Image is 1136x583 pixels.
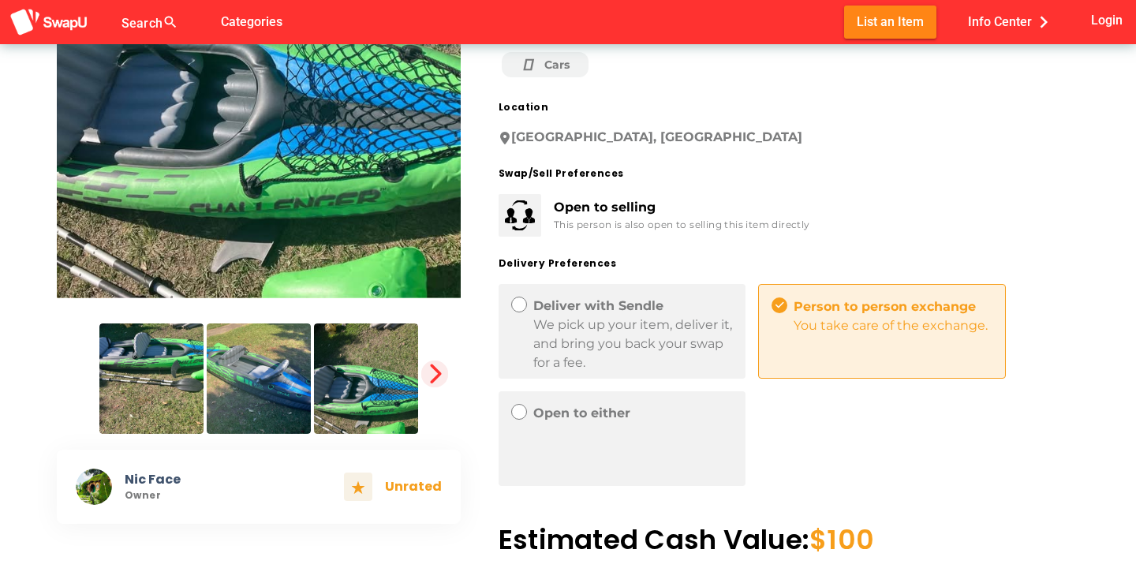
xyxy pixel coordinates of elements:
[125,472,331,487] div: Nic Face
[521,57,570,73] div: Cars
[221,9,282,35] span: Categories
[207,323,311,434] img: nicholas.robertson%2Bfacebook%40swapu.com.au%2F1749308385950508%2F1749308385950508-photo-1.jpg
[499,524,1079,555] div: Estimated Cash Value:
[1091,9,1123,31] span: Login
[533,297,733,316] div: Deliver with Sendle
[554,217,810,233] div: This person is also open to selling this item directly
[533,404,733,423] div: Open to either
[794,297,992,316] div: Person to person exchange
[505,200,535,230] img: svg+xml;base64,PHN2ZyB3aWR0aD0iMjkiIGhlaWdodD0iMzEiIHZpZXdCb3g9IjAgMCAyOSAzMSIgZmlsbD0ibm9uZSIgeG...
[208,6,295,38] button: Categories
[76,469,112,505] img: person_icon2.jpg
[125,490,331,501] div: Owner
[499,128,1079,147] div: [GEOGRAPHIC_DATA], [GEOGRAPHIC_DATA]
[9,8,88,37] img: aSD8y5uGLpzPJLYTcYcjNu3laj1c05W5KWf0Ds+Za8uybjssssuu+yyyy677LKX2n+PWMSDJ9a87AAAAABJRU5ErkJggg==
[554,198,810,217] div: Open to selling
[352,481,364,494] img: svg+xml;base64,PHN2ZyB3aWR0aD0iMTQiIGhlaWdodD0iMTQiIHZpZXdCb3g9IjAgMCAxNCAxNCIgZmlsbD0ibm9uZSIgeG...
[314,323,418,434] img: nicholas.robertson%2Bfacebook%40swapu.com.au%2F1749308385950508%2F1749308385950508-photo-2.jpg
[1032,10,1056,34] i: chevron_right
[844,6,936,38] button: List an Item
[499,256,1079,271] div: Delivery Preferences
[1088,6,1127,35] button: Login
[99,323,204,434] img: nicholas.robertson%2Bfacebook%40swapu.com.au%2F1749308385950508%2F1749308385950508-photo-0.jpg
[809,521,874,559] span: $100
[499,99,1079,115] div: Location
[968,9,1056,35] span: Info Center
[385,479,442,494] div: Unrated
[208,13,295,28] a: Categories
[955,6,1068,38] button: Info Center
[857,11,924,32] span: List an Item
[197,13,216,32] i: false
[794,316,992,335] div: You take care of the exchange.
[499,166,1079,181] div: Swap/Sell Preferences
[533,316,733,372] div: We pick up your item, deliver it, and bring you back your swap for a fee.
